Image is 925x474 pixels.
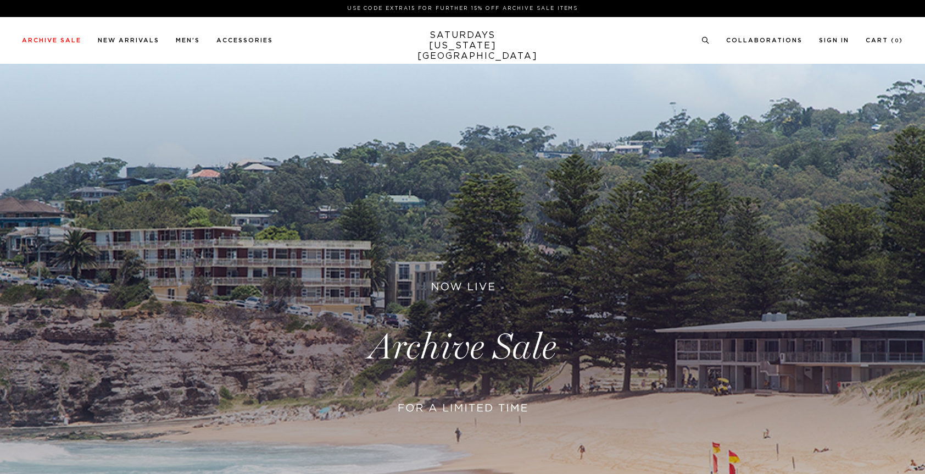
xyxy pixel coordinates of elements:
[726,37,803,43] a: Collaborations
[417,30,508,62] a: SATURDAYS[US_STATE][GEOGRAPHIC_DATA]
[98,37,159,43] a: New Arrivals
[176,37,200,43] a: Men's
[26,4,899,13] p: Use Code EXTRA15 for Further 15% Off Archive Sale Items
[895,38,899,43] small: 0
[216,37,273,43] a: Accessories
[22,37,81,43] a: Archive Sale
[866,37,903,43] a: Cart (0)
[819,37,849,43] a: Sign In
